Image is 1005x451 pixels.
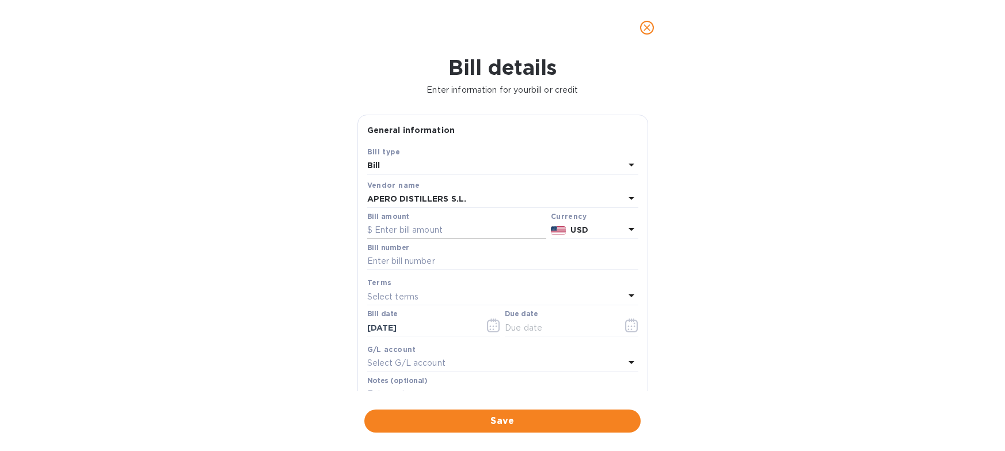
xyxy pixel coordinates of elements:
[367,278,392,287] b: Terms
[364,410,641,433] button: Save
[505,319,614,336] input: Due date
[367,311,398,318] label: Bill date
[367,161,380,170] b: Bill
[374,414,631,428] span: Save
[367,194,467,203] b: APERO DISTILLERS S.L.
[551,226,566,234] img: USD
[367,147,401,156] b: Bill type
[367,377,428,384] label: Notes (optional)
[367,291,419,303] p: Select terms
[367,357,446,369] p: Select G/L account
[367,386,638,403] input: Enter notes
[367,222,546,239] input: $ Enter bill amount
[570,225,588,234] b: USD
[367,213,409,220] label: Bill amount
[367,126,455,135] b: General information
[367,253,638,270] input: Enter bill number
[505,311,538,318] label: Due date
[367,181,420,190] b: Vendor name
[9,84,996,96] p: Enter information for your bill or credit
[9,55,996,79] h1: Bill details
[551,212,587,221] b: Currency
[633,14,661,41] button: close
[367,244,409,251] label: Bill number
[367,345,416,354] b: G/L account
[367,319,476,336] input: Select date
